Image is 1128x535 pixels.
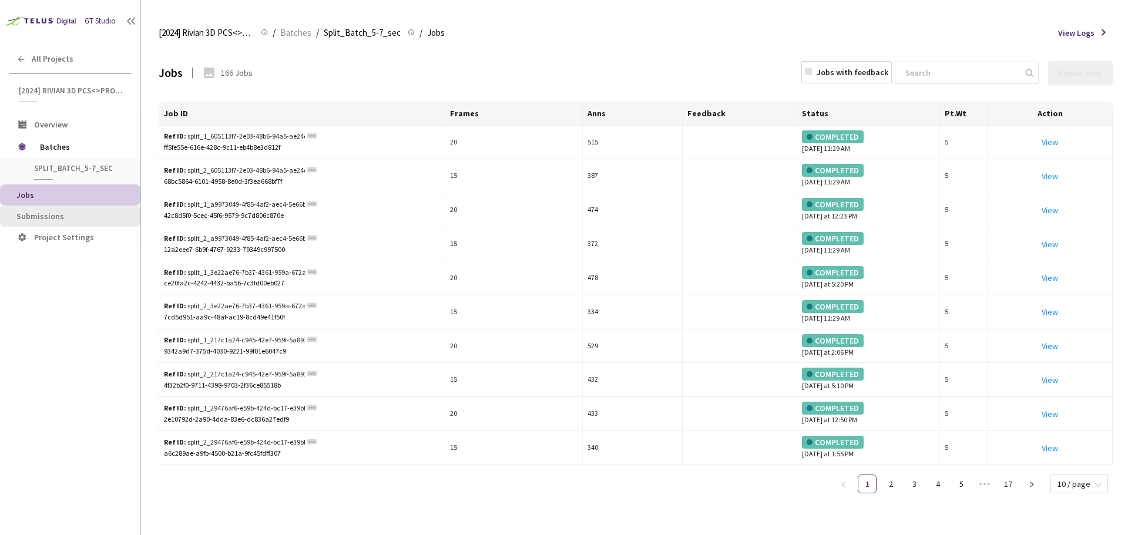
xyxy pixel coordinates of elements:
span: Batches [280,26,311,40]
div: ff5fe55e-616e-428c-9c11-eb4b8e3d812f [164,142,440,153]
div: Jobs [159,63,183,82]
div: a6c289ae-a9fb-4500-b21a-9fc45fdff307 [164,448,440,459]
td: 5 [940,159,988,193]
div: 2e10792d-2a90-4dda-83e6-dc836a27edf9 [164,414,440,425]
div: COMPLETED [802,130,864,143]
span: Split_Batch_5-7_sec [324,26,401,40]
div: Create Jobs [1059,68,1102,78]
div: [DATE] at 12:50 PM [802,402,935,426]
div: [DATE] 11:29 AM [802,232,935,256]
li: 17 [999,475,1018,493]
input: Search [898,62,1023,83]
div: GT Studio [85,15,116,27]
li: 3 [905,475,924,493]
div: [DATE] at 5:10 PM [802,368,935,392]
b: Ref ID: [164,234,186,243]
div: split_2_3e22ae76-7b37-4361-959a-672aed123efa [164,301,305,312]
div: 12a2eee7-6b9f-4767-9233-79349c997500 [164,244,440,255]
div: 7cd5d951-aa9c-48af-ac19-8cd49e41f50f [164,312,440,323]
td: 334 [583,295,683,329]
span: Submissions [16,211,64,221]
li: 5 [952,475,971,493]
li: Next 5 Pages [975,475,994,493]
td: 515 [583,126,683,160]
div: split_1_3e22ae76-7b37-4361-959a-672aed123efa [164,267,305,278]
td: 20 [445,261,583,295]
td: 15 [445,295,583,329]
th: Anns [583,102,683,126]
div: COMPLETED [802,436,864,449]
span: Jobs [16,190,34,200]
a: 3 [905,475,923,493]
div: split_1_605113f7-2e03-48b6-94a5-ae24c7e55552 [164,131,305,142]
a: View [1042,272,1058,283]
b: Ref ID: [164,335,186,344]
div: split_2_a9973049-4f85-4af2-aec4-5e66bb2da833 [164,233,305,244]
span: left [840,481,847,488]
td: 20 [445,126,583,160]
li: 1 [858,475,877,493]
b: Ref ID: [164,166,186,174]
td: 340 [583,431,683,465]
div: split_2_605113f7-2e03-48b6-94a5-ae24c7e55552 [164,165,305,176]
td: 20 [445,329,583,364]
td: 5 [940,126,988,160]
button: left [834,475,853,493]
a: View [1042,307,1058,317]
th: Frames [445,102,583,126]
span: [2024] Rivian 3D PCS<>Production [19,86,124,96]
td: 5 [940,295,988,329]
div: COMPLETED [802,164,864,177]
div: COMPLETED [802,368,864,381]
div: Jobs with feedback [817,66,888,79]
a: View [1042,137,1058,147]
th: Status [797,102,940,126]
td: 433 [583,397,683,431]
a: View [1042,171,1058,181]
div: [DATE] at 12:23 PM [802,198,935,222]
li: 2 [881,475,900,493]
div: split_1_29476af6-e59b-424d-bc17-e39bb1730933 [164,403,305,414]
th: Pt.Wt [940,102,988,126]
td: 15 [445,431,583,465]
div: split_2_217c1a24-c945-42e7-959f-5a893572b199 [164,369,305,380]
td: 478 [583,261,683,295]
div: COMPLETED [802,334,864,347]
div: 166 Jobs [221,66,253,79]
b: Ref ID: [164,403,186,412]
td: 5 [940,397,988,431]
span: [2024] Rivian 3D PCS<>Production [159,26,254,40]
td: 15 [445,227,583,261]
td: 5 [940,431,988,465]
div: 9342a9d7-375d-4030-9221-99f01e6047c9 [164,346,440,357]
div: COMPLETED [802,198,864,211]
b: Ref ID: [164,369,186,378]
span: Jobs [427,26,445,40]
a: View [1042,239,1058,250]
span: Batches [40,135,120,159]
div: [DATE] at 2:06 PM [802,334,935,358]
td: 5 [940,363,988,397]
span: 10 / page [1057,475,1101,493]
td: 529 [583,329,683,364]
div: 68bc5864-6101-4958-8e0d-3f3ea668bf7f [164,176,440,187]
li: / [316,26,319,40]
div: COMPLETED [802,266,864,279]
td: 15 [445,159,583,193]
span: Project Settings [34,232,94,243]
a: 1 [858,475,876,493]
li: / [273,26,276,40]
li: / [419,26,422,40]
div: COMPLETED [802,402,864,415]
div: COMPLETED [802,232,864,245]
a: View [1042,409,1058,419]
a: 5 [952,475,970,493]
td: 474 [583,193,683,227]
span: View Logs [1058,26,1095,39]
div: COMPLETED [802,300,864,313]
div: [DATE] 11:29 AM [802,164,935,188]
span: All Projects [32,54,73,64]
li: Next Page [1022,475,1041,493]
div: split_1_217c1a24-c945-42e7-959f-5a893572b199 [164,335,305,346]
li: 4 [928,475,947,493]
